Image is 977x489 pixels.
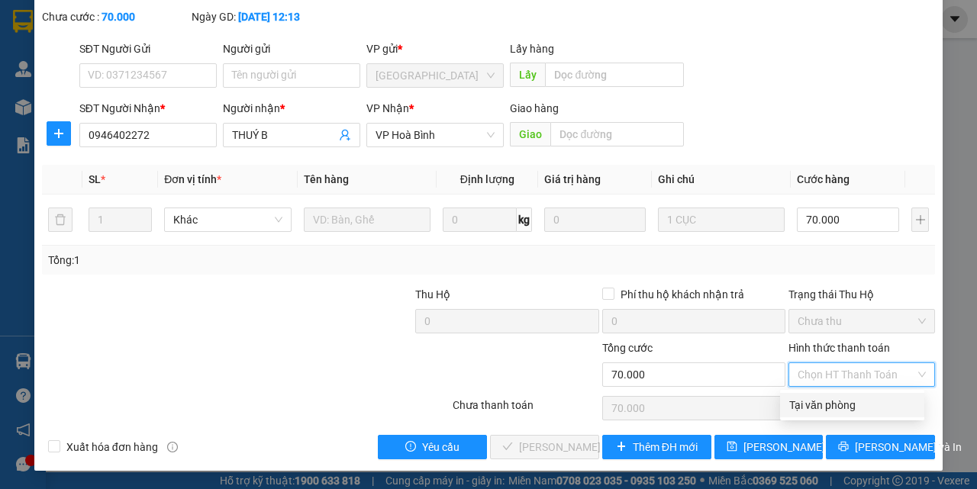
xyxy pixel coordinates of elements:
[714,435,824,459] button: save[PERSON_NAME] thay đổi
[490,435,599,459] button: check[PERSON_NAME] và Giao hàng
[550,122,683,146] input: Dọc đường
[826,435,935,459] button: printer[PERSON_NAME] và In
[304,173,349,185] span: Tên hàng
[510,122,550,146] span: Giao
[652,165,791,195] th: Ghi chú
[48,208,73,232] button: delete
[838,441,849,453] span: printer
[89,173,101,185] span: SL
[602,435,711,459] button: plusThêm ĐH mới
[544,173,601,185] span: Giá trị hàng
[510,102,559,114] span: Giao hàng
[510,43,554,55] span: Lấy hàng
[164,173,221,185] span: Đơn vị tính
[797,173,850,185] span: Cước hàng
[788,286,935,303] div: Trạng thái Thu Hộ
[422,439,459,455] span: Yêu cầu
[223,40,360,57] div: Người gửi
[616,441,627,453] span: plus
[798,363,926,386] span: Chọn HT Thanh Toán
[304,208,430,232] input: VD: Bàn, Ghế
[602,342,653,354] span: Tổng cước
[339,129,351,141] span: user-add
[517,208,532,232] span: kg
[173,208,282,231] span: Khác
[658,208,785,232] input: Ghi Chú
[545,63,683,87] input: Dọc đường
[510,63,545,87] span: Lấy
[79,100,217,117] div: SĐT Người Nhận
[79,40,217,57] div: SĐT Người Gửi
[614,286,750,303] span: Phí thu hộ khách nhận trả
[855,439,962,455] span: [PERSON_NAME] và In
[167,442,178,452] span: info-circle
[451,397,601,423] div: Chưa thanh toán
[47,121,71,146] button: plus
[102,11,135,23] b: 70.000
[238,11,300,23] b: [DATE] 12:13
[366,40,504,57] div: VP gửi
[378,435,487,459] button: exclamation-circleYêu cầu
[633,439,698,455] span: Thêm ĐH mới
[727,441,737,453] span: save
[405,441,416,453] span: exclamation-circle
[415,288,450,301] span: Thu Hộ
[60,439,164,455] span: Xuất hóa đơn hàng
[460,173,514,185] span: Định lượng
[48,252,379,269] div: Tổng: 1
[911,208,929,232] button: plus
[743,439,866,455] span: [PERSON_NAME] thay đổi
[192,8,338,25] div: Ngày GD:
[788,342,890,354] label: Hình thức thanh toán
[376,64,495,87] span: Sài Gòn
[376,124,495,146] span: VP Hoà Bình
[366,102,409,114] span: VP Nhận
[798,310,926,333] span: Chưa thu
[47,127,70,140] span: plus
[223,100,360,117] div: Người nhận
[42,8,189,25] div: Chưa cước :
[544,208,646,232] input: 0
[789,397,915,413] div: Tại văn phòng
